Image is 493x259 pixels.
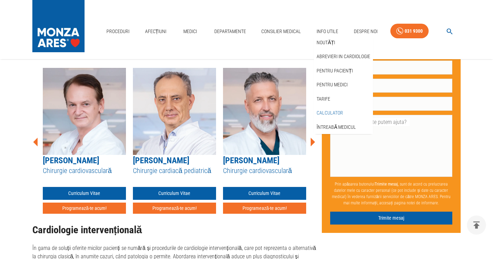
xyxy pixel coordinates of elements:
a: Tarife [315,93,332,105]
a: [PERSON_NAME] [43,156,99,165]
a: Despre Noi [351,24,380,39]
a: Calculator [315,107,344,119]
a: Curriculum Vitae [133,187,216,200]
a: Curriculum Vitae [223,187,306,200]
a: Info Utile [314,24,341,39]
div: Pentru pacienți [314,64,373,78]
button: Trimite mesaj [330,212,453,225]
nav: secondary mailbox folders [314,36,373,134]
a: [PERSON_NAME] [223,156,279,165]
h5: Chirurgie cardiacă pediatrică [133,166,216,175]
p: Prin apăsarea butonului , sunt de acord cu prelucrarea datelor mele cu caracter personal (ce pot ... [330,178,453,209]
div: Pentru medici [314,78,373,92]
a: Proceduri [104,24,132,39]
div: Abrevieri in cardiologie [314,49,373,64]
b: Trimite mesaj [375,182,398,187]
a: 031 9300 [390,24,429,39]
div: 031 9300 [405,27,423,36]
a: Pentru pacienți [315,65,354,77]
h5: Chirurgie cardiovasculară [223,166,306,175]
div: Calculator [314,106,373,120]
a: Medici [179,24,201,39]
a: Curriculum Vitae [43,187,126,200]
button: Programează-te acum! [223,203,306,214]
h2: Cardiologie intervențională [32,225,316,236]
button: Programează-te acum! [133,203,216,214]
a: Afecțiuni [142,24,169,39]
a: Întreabă medicul [315,121,357,133]
a: Abrevieri in cardiologie [315,51,372,62]
h2: Medici chirurgi cardiovasculari în departamentul de cardiologie pediatrică: [32,37,316,59]
a: Noutăți [315,37,336,48]
button: Programează-te acum! [43,203,126,214]
a: Consilier Medical [259,24,304,39]
a: Pentru medici [315,79,349,91]
a: [PERSON_NAME] [133,156,189,165]
button: delete [467,215,486,235]
div: Noutăți [314,36,373,50]
div: Întreabă medicul [314,120,373,134]
a: Departamente [212,24,249,39]
div: Tarife [314,92,373,106]
h5: Chirurgie cardiovasculară [43,166,126,175]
